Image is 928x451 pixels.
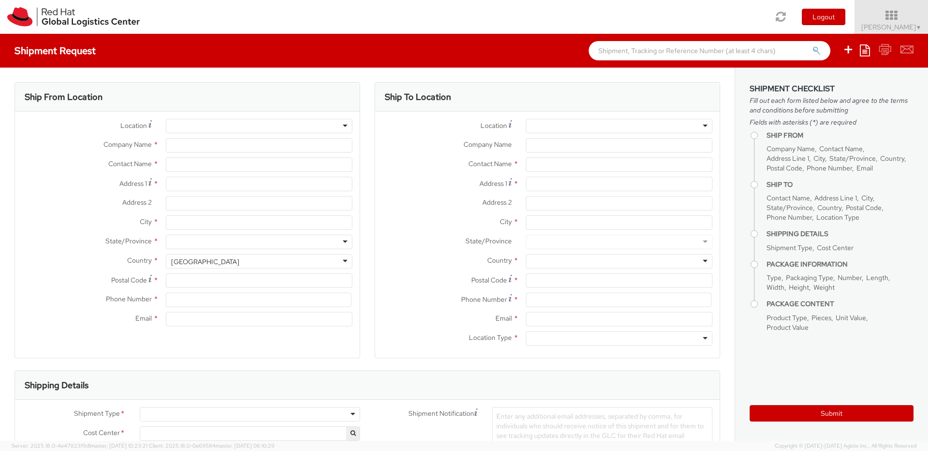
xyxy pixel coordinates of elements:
span: Shipment Type [767,243,812,252]
button: Submit [750,405,913,422]
h4: Shipping Details [767,230,913,238]
span: Server: 2025.18.0-4e47823f9d1 [12,442,147,449]
span: Address 2 [122,198,152,207]
span: Company Name [464,140,512,149]
span: Contact Name [767,194,810,202]
div: [GEOGRAPHIC_DATA] [171,257,239,267]
span: Cost Center [83,428,120,439]
span: ▼ [916,24,922,31]
span: Contact Name [468,159,512,168]
span: Postal Code [767,164,802,172]
span: Phone Number [807,164,852,172]
span: Product Value [767,323,809,332]
span: Number [838,273,862,282]
span: Packaging Type [786,273,833,282]
span: Email [495,314,512,323]
span: master, [DATE] 08:10:29 [216,442,275,449]
span: Client: 2025.18.0-0e69584 [149,442,275,449]
span: Country [487,256,512,265]
span: Country [817,203,841,212]
span: Postal Code [111,276,147,284]
span: Height [789,283,809,292]
span: City [861,194,873,202]
h3: Shipment Checklist [750,85,913,93]
span: Fields with asterisks (*) are required [750,117,913,127]
span: Width [767,283,784,292]
span: Cost Center [817,243,854,252]
img: rh-logistics-00dfa346123c4ec078e1.svg [7,7,140,27]
h4: Package Content [767,300,913,308]
span: Type [767,273,782,282]
span: State/Province [767,203,813,212]
h3: Ship From Location [25,92,102,102]
span: Phone Number [461,295,507,304]
span: Contact Name [108,159,152,168]
span: Fill out each form listed below and agree to the terms and conditions before submitting [750,96,913,115]
span: [PERSON_NAME] [861,23,922,31]
h4: Ship From [767,132,913,139]
span: Email [135,314,152,323]
span: Shipment Notification [408,409,474,419]
span: Address 1 [479,179,507,188]
span: Location [480,121,507,130]
span: Enter any additional email addresses, separated by comma, for individuals who should receive noti... [496,412,704,450]
h4: Shipment Request [14,45,96,56]
span: Product Type [767,313,807,322]
span: Contact Name [819,144,863,153]
span: Address 2 [482,198,512,207]
span: master, [DATE] 10:23:21 [90,442,147,449]
span: Address 1 [119,179,147,188]
span: Company Name [103,140,152,149]
span: Location Type [469,333,512,342]
button: Logout [802,9,845,25]
input: Shipment, Tracking or Reference Number (at least 4 chars) [589,41,830,60]
span: Company Name [767,144,815,153]
h3: Ship To Location [385,92,451,102]
span: Email [856,164,873,172]
span: Pieces [812,313,831,322]
span: Postal Code [846,203,882,212]
span: Postal Code [471,276,507,284]
span: State/Province [105,237,152,245]
span: State/Province [465,237,512,245]
h4: Ship To [767,181,913,188]
span: Unit Value [836,313,866,322]
span: Phone Number [767,213,812,222]
span: Location [120,121,147,130]
span: Shipment Type [74,409,120,420]
span: City [500,217,512,226]
h3: Shipping Details [25,381,88,390]
span: Country [127,256,152,265]
span: City [813,154,825,163]
span: Country [880,154,904,163]
span: City [140,217,152,226]
span: Weight [813,283,835,292]
span: Length [866,273,888,282]
span: Copyright © [DATE]-[DATE] Agistix Inc., All Rights Reserved [775,442,916,450]
span: Address Line 1 [814,194,857,202]
span: Address Line 1 [767,154,809,163]
h4: Package Information [767,261,913,268]
span: State/Province [829,154,876,163]
span: Phone Number [106,295,152,303]
span: Location Type [816,213,859,222]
